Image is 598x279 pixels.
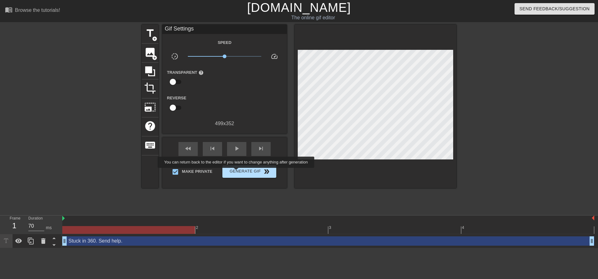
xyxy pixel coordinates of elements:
label: Duration [28,217,43,220]
span: drag_handle [61,238,68,244]
div: 2 [196,225,199,231]
span: drag_handle [589,238,595,244]
div: The online gif editor [202,14,424,21]
span: Generate Gif [225,168,274,175]
span: speed [271,53,278,60]
div: 1 [10,220,19,231]
div: ms [46,225,52,231]
span: Send Feedback/Suggestion [520,5,590,13]
div: Browse the tutorials! [15,7,60,13]
span: double_arrow [263,168,270,175]
button: Generate Gif [222,165,276,178]
div: Frame [5,215,24,234]
span: crop [144,82,156,94]
span: photo_size_select_large [144,101,156,113]
span: add_circle [152,55,157,60]
div: 3 [329,225,332,231]
label: Speed [218,40,231,46]
span: help [198,70,204,75]
span: fast_rewind [184,145,192,152]
button: Send Feedback/Suggestion [515,3,595,15]
span: Make Private [182,168,212,175]
span: add_circle [152,36,157,41]
div: Gif Settings [162,25,287,34]
span: slow_motion_video [171,53,178,60]
div: 4 [462,225,465,231]
div: 499 x 352 [162,120,287,127]
span: keyboard [144,139,156,151]
img: bound-end.png [592,215,594,220]
span: image [144,46,156,58]
label: Transparent [167,69,204,76]
span: menu_book [5,6,12,13]
label: Reverse [167,95,186,101]
span: help [144,120,156,132]
span: skip_previous [209,145,216,152]
span: skip_next [257,145,265,152]
a: Browse the tutorials! [5,6,60,16]
span: play_arrow [233,145,240,152]
span: title [144,27,156,39]
a: [DOMAIN_NAME] [247,1,351,14]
